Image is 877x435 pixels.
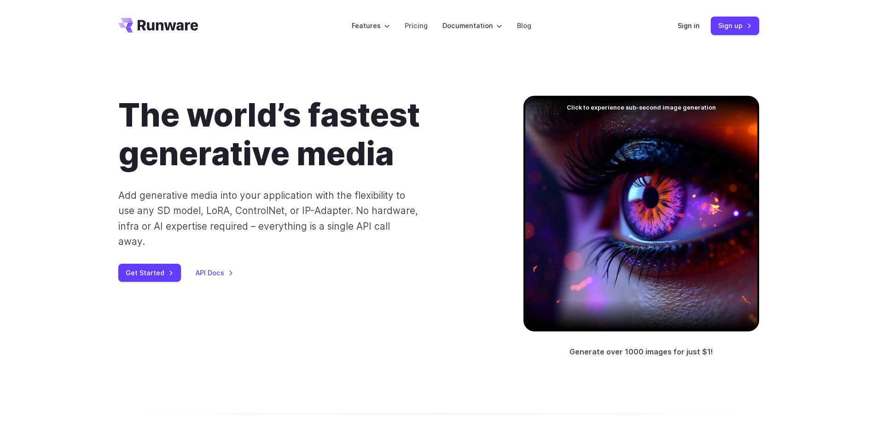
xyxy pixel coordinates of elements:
a: Pricing [405,20,428,31]
h1: The world’s fastest generative media [118,96,494,173]
p: Add generative media into your application with the flexibility to use any SD model, LoRA, Contro... [118,188,419,249]
a: Get Started [118,264,181,282]
label: Features [352,20,390,31]
a: Blog [517,20,531,31]
a: API Docs [196,267,233,278]
p: Generate over 1000 images for just $1! [569,346,713,358]
a: Go to / [118,18,198,33]
a: Sign up [711,17,759,35]
a: Sign in [678,20,700,31]
label: Documentation [442,20,502,31]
